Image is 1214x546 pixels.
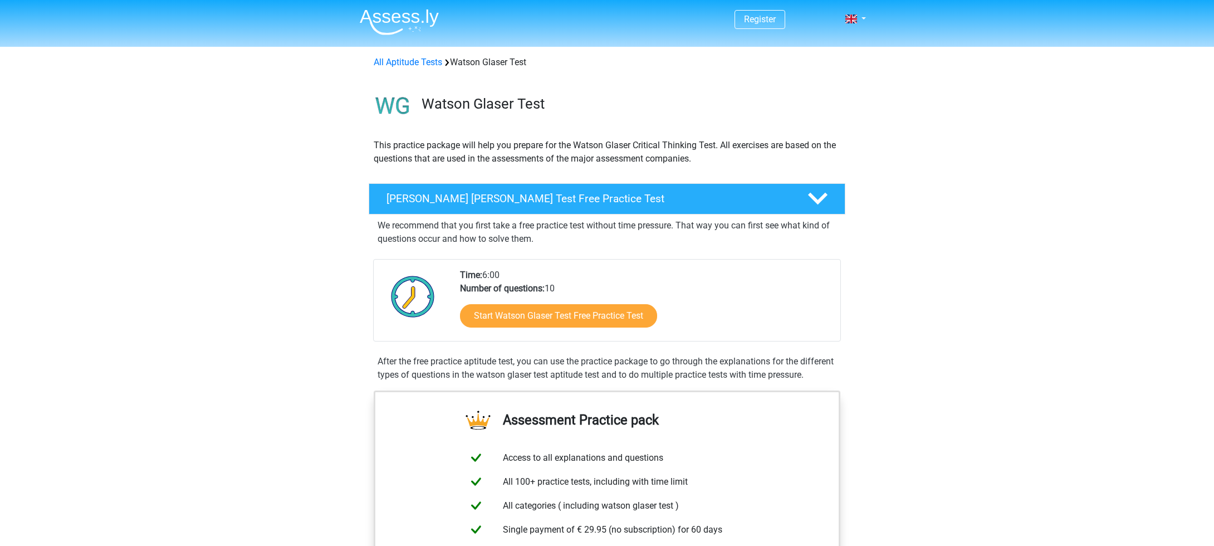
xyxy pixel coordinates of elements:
[369,56,845,69] div: Watson Glaser Test
[460,304,657,328] a: Start Watson Glaser Test Free Practice Test
[452,269,840,341] div: 6:00 10
[374,57,442,67] a: All Aptitude Tests
[378,219,836,246] p: We recommend that you first take a free practice test without time pressure. That way you can fir...
[422,95,836,113] h3: Watson Glaser Test
[369,82,417,130] img: watson glaser test
[374,139,840,165] p: This practice package will help you prepare for the Watson Glaser Critical Thinking Test. All exe...
[360,9,439,35] img: Assessly
[744,14,776,25] a: Register
[386,192,790,205] h4: [PERSON_NAME] [PERSON_NAME] Test Free Practice Test
[364,183,850,214] a: [PERSON_NAME] [PERSON_NAME] Test Free Practice Test
[460,270,482,280] b: Time:
[460,283,545,294] b: Number of questions:
[373,355,841,382] div: After the free practice aptitude test, you can use the practice package to go through the explana...
[385,269,441,324] img: Clock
